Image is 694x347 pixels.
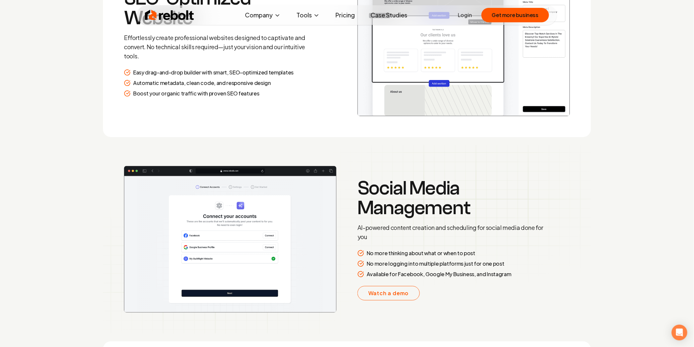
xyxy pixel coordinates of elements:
[145,9,194,22] img: Rebolt Logo
[367,270,511,278] p: Available for Facebook, Google My Business, and Instagram
[367,260,504,268] p: No more logging into multiple platforms just for one post
[133,90,259,97] p: Boost your organic traffic with proven SEO features
[240,9,286,22] button: Company
[357,286,420,300] a: Watch a demo
[367,249,475,257] p: No more thinking about what or when to post
[458,11,472,19] a: Login
[103,145,591,334] img: Product
[330,9,360,22] a: Pricing
[133,69,294,76] p: Easy drag-and-drop builder with smart, SEO-optimized templates
[672,325,687,340] div: Open Intercom Messenger
[357,223,546,241] p: AI-powered content creation and scheduling for social media done for you
[365,9,413,22] a: Case Studies
[357,178,546,218] h3: Social Media Management
[291,9,325,22] button: Tools
[124,166,337,313] img: Website Preview
[124,33,313,61] p: Effortlessly create professional websites designed to captivate and convert. No technical skills ...
[133,79,271,87] p: Automatic metadata, clean code, and responsive design
[481,8,549,22] button: Get more business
